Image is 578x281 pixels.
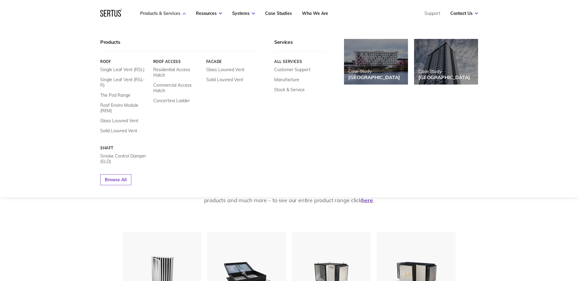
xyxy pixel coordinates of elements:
a: Case Study[GEOGRAPHIC_DATA] [414,39,478,85]
a: Resources [196,11,222,16]
a: here [361,197,373,204]
a: Products & Services [140,11,186,16]
a: Solid Louvred Vent [100,128,137,134]
iframe: Chat Widget [468,210,578,281]
a: Single Leaf Vent (RSL) [100,67,144,72]
a: Roof [100,59,149,64]
div: Products [100,39,254,51]
a: Single Leaf Vent (RSL-R) [100,77,149,88]
a: Manufacture [274,77,299,82]
a: Browse All [100,174,131,185]
a: Case Study[GEOGRAPHIC_DATA] [344,39,408,85]
a: Roof Enviro Module (REM) [100,102,149,113]
a: Roof Access [153,59,201,64]
a: Concertina Ladder [153,98,190,103]
a: Contact Us [450,11,478,16]
a: Solid Louvred Vent [206,77,243,82]
a: Smoke Control Damper (SLD) [100,153,149,164]
div: Services [274,39,326,51]
a: Commercial Access Hatch [153,82,201,93]
a: All services [274,59,326,64]
a: Stock & Service [274,87,305,92]
a: Who We Are [302,11,328,16]
div: Case Study [348,68,400,74]
a: Residential Access Hatch [153,67,201,78]
div: [GEOGRAPHIC_DATA] [348,74,400,80]
div: Case Study [418,68,470,74]
a: Case Studies [265,11,292,16]
a: Shaft [100,146,149,150]
a: Glass Louvred Vent [100,118,138,123]
a: Glass Louvred Vent [206,67,244,72]
div: [GEOGRAPHIC_DATA] [418,74,470,80]
a: The Pod Range [100,92,130,98]
a: Customer Support [274,67,310,72]
a: Support [424,11,440,16]
a: Systems [232,11,255,16]
a: Facade [206,59,254,64]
